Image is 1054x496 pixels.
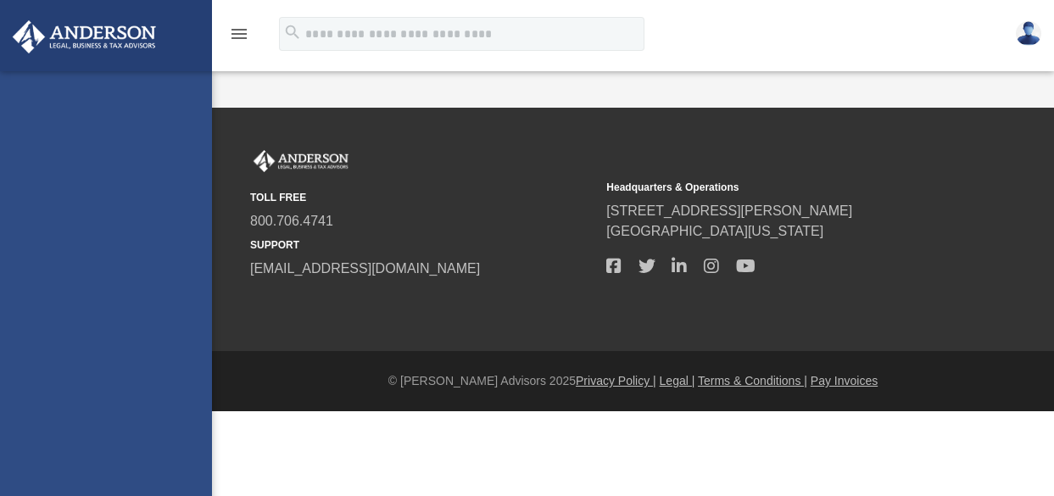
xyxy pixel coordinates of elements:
[283,23,302,42] i: search
[250,261,480,276] a: [EMAIL_ADDRESS][DOMAIN_NAME]
[250,190,594,205] small: TOLL FREE
[698,374,807,387] a: Terms & Conditions |
[8,20,161,53] img: Anderson Advisors Platinum Portal
[250,214,333,228] a: 800.706.4741
[606,180,951,195] small: Headquarters & Operations
[250,237,594,253] small: SUPPORT
[606,203,852,218] a: [STREET_ADDRESS][PERSON_NAME]
[212,372,1054,390] div: © [PERSON_NAME] Advisors 2025
[606,224,823,238] a: [GEOGRAPHIC_DATA][US_STATE]
[229,32,249,44] a: menu
[660,374,695,387] a: Legal |
[811,374,878,387] a: Pay Invoices
[1016,21,1041,46] img: User Pic
[229,24,249,44] i: menu
[250,150,352,172] img: Anderson Advisors Platinum Portal
[576,374,656,387] a: Privacy Policy |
